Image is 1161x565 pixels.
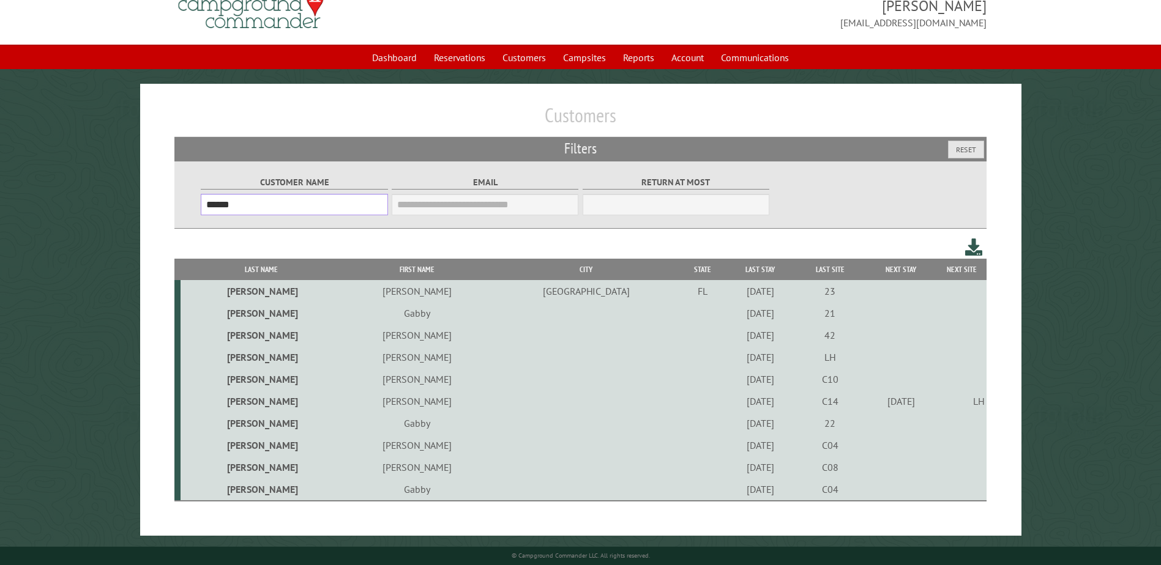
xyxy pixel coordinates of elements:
[727,329,794,341] div: [DATE]
[342,259,493,280] th: First Name
[181,412,342,434] td: [PERSON_NAME]
[427,46,493,69] a: Reservations
[680,280,725,302] td: FL
[556,46,613,69] a: Campsites
[727,351,794,363] div: [DATE]
[342,324,493,346] td: [PERSON_NAME]
[365,46,424,69] a: Dashboard
[796,434,865,456] td: C04
[727,373,794,385] div: [DATE]
[342,412,493,434] td: Gabby
[342,478,493,501] td: Gabby
[181,456,342,478] td: [PERSON_NAME]
[583,175,769,190] label: Return at most
[727,307,794,319] div: [DATE]
[342,456,493,478] td: [PERSON_NAME]
[181,434,342,456] td: [PERSON_NAME]
[796,478,865,501] td: C04
[342,302,493,324] td: Gabby
[342,280,493,302] td: [PERSON_NAME]
[796,412,865,434] td: 22
[938,390,987,412] td: LH
[938,259,987,280] th: Next Site
[512,552,650,559] small: © Campground Commander LLC. All rights reserved.
[392,175,578,190] label: Email
[727,417,794,429] div: [DATE]
[680,259,725,280] th: State
[796,302,865,324] td: 21
[342,368,493,390] td: [PERSON_NAME]
[725,259,796,280] th: Last Stay
[965,236,983,259] a: Download this customer list (.csv)
[181,478,342,501] td: [PERSON_NAME]
[948,141,984,158] button: Reset
[796,456,865,478] td: C08
[867,395,936,407] div: [DATE]
[796,346,865,368] td: LH
[342,346,493,368] td: [PERSON_NAME]
[727,439,794,451] div: [DATE]
[616,46,662,69] a: Reports
[796,280,865,302] td: 23
[342,434,493,456] td: [PERSON_NAME]
[201,175,387,190] label: Customer Name
[174,103,986,137] h1: Customers
[864,259,937,280] th: Next Stay
[181,368,342,390] td: [PERSON_NAME]
[495,46,553,69] a: Customers
[174,137,986,160] h2: Filters
[796,368,865,390] td: C10
[714,46,796,69] a: Communications
[181,302,342,324] td: [PERSON_NAME]
[181,280,342,302] td: [PERSON_NAME]
[727,285,794,297] div: [DATE]
[493,259,680,280] th: City
[796,390,865,412] td: C14
[727,483,794,495] div: [DATE]
[181,390,342,412] td: [PERSON_NAME]
[664,46,711,69] a: Account
[342,390,493,412] td: [PERSON_NAME]
[493,280,680,302] td: [GEOGRAPHIC_DATA]
[796,324,865,346] td: 42
[181,346,342,368] td: [PERSON_NAME]
[796,259,865,280] th: Last Site
[181,324,342,346] td: [PERSON_NAME]
[727,461,794,473] div: [DATE]
[727,395,794,407] div: [DATE]
[181,259,342,280] th: Last Name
